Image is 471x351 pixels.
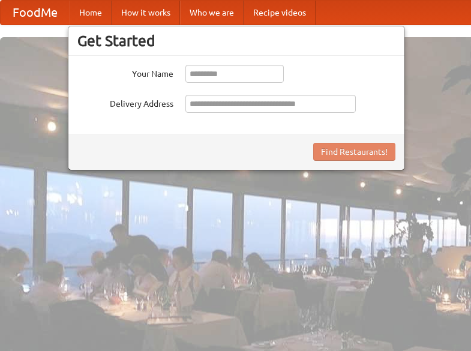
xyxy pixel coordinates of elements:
[313,143,395,161] button: Find Restaurants!
[77,95,173,110] label: Delivery Address
[244,1,316,25] a: Recipe videos
[112,1,180,25] a: How it works
[70,1,112,25] a: Home
[1,1,70,25] a: FoodMe
[77,32,395,50] h3: Get Started
[180,1,244,25] a: Who we are
[77,65,173,80] label: Your Name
